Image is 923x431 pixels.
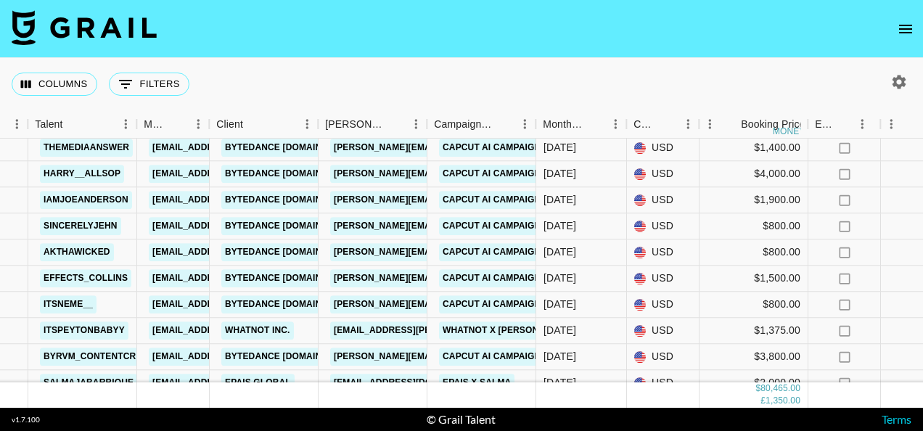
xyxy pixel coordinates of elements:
div: $800.00 [700,239,808,266]
a: CapCut AI Campaign ft [PERSON_NAME] [439,165,635,183]
button: Sort [167,114,187,134]
div: Currency [626,110,699,139]
div: USD [627,370,700,396]
a: [EMAIL_ADDRESS][DOMAIN_NAME] [149,191,311,209]
div: Client [216,110,243,139]
a: [PERSON_NAME][EMAIL_ADDRESS][PERSON_NAME][DOMAIN_NAME] [330,348,641,366]
div: Sep '25 [543,324,576,338]
div: Booker [318,110,427,139]
div: Client [209,110,318,139]
div: Month Due [536,110,626,139]
a: Bytedance [DOMAIN_NAME] [221,165,359,183]
button: Menu [296,113,318,135]
a: [EMAIL_ADDRESS][DOMAIN_NAME] [149,269,311,287]
div: Month Due [543,110,584,139]
div: v 1.7.100 [12,415,40,424]
div: $1,400.00 [700,135,808,161]
div: Sep '25 [543,350,576,364]
div: £ [760,395,766,407]
button: Menu [699,113,721,135]
a: CapCut AI Campaign ft [PERSON_NAME] [439,191,635,209]
div: Sep '25 [543,141,576,155]
div: © Grail Talent [427,412,496,427]
a: Bytedance [DOMAIN_NAME] [221,243,359,261]
button: Show filters [109,73,189,96]
a: [EMAIL_ADDRESS][DOMAIN_NAME] [149,165,311,183]
div: Expenses: Remove Commission? [808,110,880,139]
div: $ [755,382,760,395]
button: Menu [880,113,902,135]
div: Sep '25 [543,245,576,260]
a: [PERSON_NAME][EMAIL_ADDRESS][PERSON_NAME][DOMAIN_NAME] [330,139,641,157]
a: [EMAIL_ADDRESS][DOMAIN_NAME] [149,321,311,340]
button: Sort [835,114,856,134]
div: Booking Price [741,110,805,139]
a: [EMAIL_ADDRESS][DOMAIN_NAME] [149,348,311,366]
div: $2,000.00 [700,370,808,396]
a: [EMAIL_ADDRESS][DOMAIN_NAME] [149,295,311,313]
a: CapCut AI Campaign ft [PERSON_NAME] [439,348,635,366]
button: Menu [677,113,699,135]
button: Menu [851,113,873,135]
div: $800.00 [700,213,808,239]
div: USD [627,239,700,266]
div: Sep '25 [543,193,576,208]
a: [EMAIL_ADDRESS][PERSON_NAME][DOMAIN_NAME] [330,321,567,340]
a: CapCut AI Campaign ft Themediaanswer [439,139,646,157]
button: Sort [584,114,604,134]
a: CapCut AI Campaign ft [PERSON_NAME] [439,217,635,235]
div: $4,000.00 [700,161,808,187]
a: itsneme__ [40,295,97,313]
a: [PERSON_NAME][EMAIL_ADDRESS][PERSON_NAME][DOMAIN_NAME] [330,269,641,287]
div: Campaign (Type) [427,110,536,139]
button: Sort [721,114,741,134]
div: USD [627,344,700,370]
button: open drawer [891,15,920,44]
a: Bytedance [DOMAIN_NAME] [221,139,359,157]
div: Sep '25 [543,271,576,286]
a: [PERSON_NAME][EMAIL_ADDRESS][PERSON_NAME][DOMAIN_NAME] [330,191,641,209]
div: Expenses: Remove Commission? [815,110,835,139]
button: Menu [115,113,136,135]
div: $1,500.00 [700,266,808,292]
div: Currency [633,110,657,139]
div: USD [627,187,700,213]
div: $1,375.00 [700,318,808,344]
div: Talent [28,110,136,139]
div: USD [627,318,700,344]
div: USD [627,213,700,239]
a: EPAIS x Salma [439,374,514,392]
div: USD [627,292,700,318]
a: byrvm_contentcreation [40,348,173,366]
button: Sort [243,114,263,134]
button: Select columns [12,73,97,96]
a: Bytedance [DOMAIN_NAME] [221,348,359,366]
div: USD [627,161,700,187]
img: Grail Talent [12,10,157,45]
a: sincerelyjehn [40,217,121,235]
a: Terms [882,412,911,426]
a: [PERSON_NAME][EMAIL_ADDRESS][PERSON_NAME][DOMAIN_NAME] [330,217,641,235]
a: Bytedance [DOMAIN_NAME] [221,191,359,209]
div: Sep '25 [543,167,576,181]
div: 80,465.00 [760,382,800,395]
button: Menu [187,113,209,135]
a: iamjoeanderson [40,191,132,209]
a: Whatnot x [PERSON_NAME] [439,321,576,340]
a: CapCut AI Campaign ft [PERSON_NAME] [439,243,635,261]
a: [PERSON_NAME][EMAIL_ADDRESS][PERSON_NAME][DOMAIN_NAME] [330,295,641,313]
button: Sort [385,114,405,134]
button: Menu [604,113,626,135]
a: themediaanswer [40,139,133,157]
a: [EMAIL_ADDRESS][DOMAIN_NAME] [330,374,493,392]
button: Menu [405,113,427,135]
a: EPAIS Global [221,374,295,392]
div: USD [627,135,700,161]
a: itspeytonbabyy [40,321,128,340]
button: Menu [6,113,28,135]
div: $800.00 [700,292,808,318]
div: money [773,127,805,136]
div: Sep '25 [543,297,576,312]
a: Bytedance [DOMAIN_NAME] [221,295,359,313]
a: [EMAIL_ADDRESS][DOMAIN_NAME] [149,243,311,261]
